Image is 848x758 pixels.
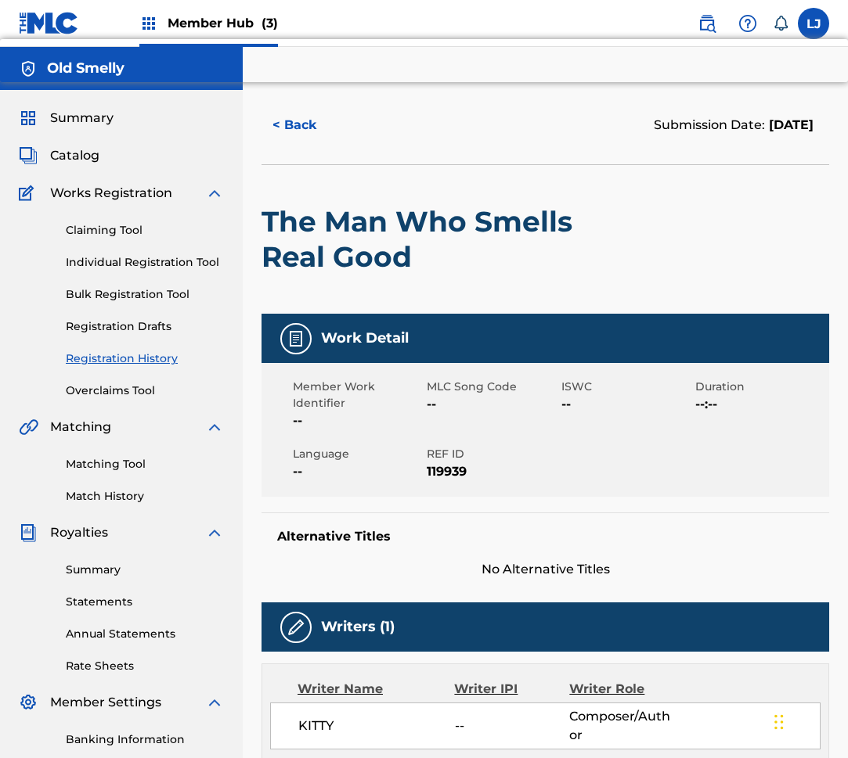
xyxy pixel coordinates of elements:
[293,411,423,430] span: --
[139,14,158,33] img: Top Rightsholders
[19,109,38,128] img: Summary
[455,717,570,735] span: --
[66,286,224,303] a: Bulk Registration Tool
[19,12,79,34] img: MLC Logo
[298,717,455,735] span: KITTY
[19,523,38,542] img: Royalties
[66,383,224,399] a: Overclaims Tool
[654,116,814,135] div: Submission Date:
[50,109,114,128] span: Summary
[293,446,423,462] span: Language
[205,523,224,542] img: expand
[66,456,224,472] a: Matching Tool
[66,222,224,239] a: Claiming Tool
[66,562,224,578] a: Summary
[321,618,395,636] h5: Writers (1)
[66,318,224,335] a: Registration Drafts
[50,693,161,712] span: Member Settings
[205,184,224,203] img: expand
[168,14,278,32] span: Member Hub
[66,658,224,674] a: Rate Sheets
[19,146,38,165] img: Catalog
[427,395,557,414] span: --
[50,418,111,436] span: Matching
[454,680,569,699] div: Writer IPI
[287,618,305,637] img: Writers
[50,184,172,203] span: Works Registration
[19,109,114,128] a: SummarySummary
[298,680,454,699] div: Writer Name
[427,462,557,481] span: 119939
[798,8,829,39] div: User Menu
[19,418,38,436] img: Matching
[569,680,674,699] div: Writer Role
[66,594,224,610] a: Statements
[569,707,673,745] span: Composer/Author
[287,329,305,348] img: Work Detail
[698,14,716,33] img: search
[561,395,691,414] span: --
[770,683,848,758] iframe: Chat Widget
[293,379,423,411] span: Member Work Identifier
[427,379,557,395] span: MLC Song Code
[66,350,224,367] a: Registration History
[19,146,99,165] a: CatalogCatalog
[66,488,224,505] a: Match History
[427,446,557,462] span: REF ID
[773,16,788,31] div: Notifications
[738,14,757,33] img: help
[804,505,848,631] iframe: Resource Center
[50,523,108,542] span: Royalties
[774,699,784,745] div: Drag
[19,184,39,203] img: Works Registration
[321,329,409,347] h5: Work Detail
[262,204,602,275] h2: The Man Who Smells Real Good
[732,8,763,39] div: Help
[691,8,723,39] a: Public Search
[561,379,691,395] span: ISWC
[695,379,825,395] span: Duration
[695,395,825,414] span: --:--
[66,254,224,271] a: Individual Registration Tool
[50,146,99,165] span: Catalog
[205,418,224,436] img: expand
[66,731,224,748] a: Banking Information
[262,16,278,31] span: (3)
[765,117,814,132] span: [DATE]
[293,462,423,481] span: --
[66,626,224,642] a: Annual Statements
[277,529,814,544] h5: Alternative Titles
[19,693,38,712] img: Member Settings
[205,693,224,712] img: expand
[262,560,829,579] span: No Alternative Titles
[262,106,355,145] button: < Back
